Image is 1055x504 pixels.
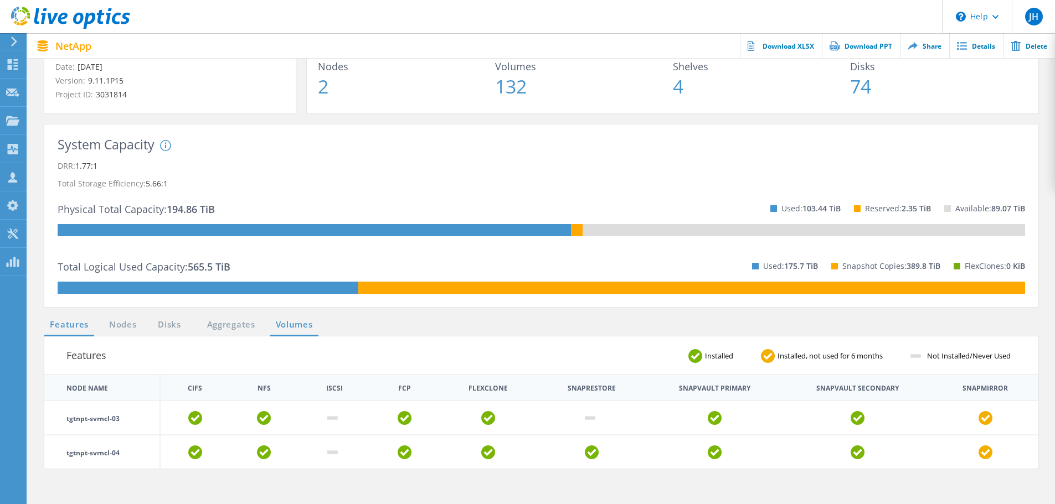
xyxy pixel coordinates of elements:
[1029,12,1038,21] span: JH
[740,33,822,58] a: Download XLSX
[11,23,130,31] a: Live Optics Dashboard
[318,61,495,71] span: Nodes
[949,33,1003,58] a: Details
[702,352,744,360] span: Installed
[1006,261,1025,271] span: 0 KiB
[816,385,899,392] th: Snapvault Secondary
[44,318,94,332] a: Features
[85,75,123,86] span: 9.11.1P15
[679,385,750,392] th: Snapvault Primary
[270,318,318,332] a: Volumes
[188,260,230,273] span: 565.5 TiB
[842,257,940,275] p: Snapshot Copies:
[55,89,285,101] p: Project ID:
[907,261,940,271] span: 389.8 TiB
[495,61,672,71] span: Volumes
[44,401,160,435] td: tgtnpt-svrncl-03
[55,61,285,73] p: Date:
[188,385,202,392] th: CIFS
[850,61,1027,71] span: Disks
[58,258,230,276] p: Total Logical Used Capacity:
[822,33,900,58] a: Download PPT
[495,77,672,96] span: 132
[775,352,894,360] span: Installed, not used for 6 months
[1003,33,1055,58] a: Delete
[802,203,841,214] span: 103.44 TiB
[850,77,1027,96] span: 74
[398,385,411,392] th: FCP
[469,385,508,392] th: FlexClone
[58,175,1025,193] p: Total Storage Efficiency:
[326,385,343,392] th: iSCSI
[763,257,818,275] p: Used:
[965,257,1025,275] p: FlexClones:
[991,203,1025,214] span: 89.07 TiB
[58,138,155,152] h3: System Capacity
[900,33,949,58] a: Share
[956,12,966,22] svg: \n
[66,347,106,363] h3: Features
[44,435,160,469] td: tgtnpt-svrncl-04
[784,261,818,271] span: 175.7 TiB
[318,77,495,96] span: 2
[200,318,263,332] a: Aggregates
[955,200,1025,217] p: Available:
[924,352,1022,360] span: Not Installed/Never Used
[258,385,271,392] th: NFS
[568,385,616,392] th: Snaprestore
[902,203,931,214] span: 2.35 TiB
[44,375,160,401] th: Node Name
[75,61,102,72] span: [DATE]
[75,160,97,171] span: 1.77:1
[93,89,127,100] span: 3031814
[673,77,850,96] span: 4
[155,318,184,332] a: Disks
[673,61,850,71] span: Shelves
[963,385,1008,392] th: Snapmirror
[781,200,841,217] p: Used:
[105,318,141,332] a: Nodes
[865,200,931,217] p: Reserved:
[146,178,168,189] span: 5.66:1
[55,75,285,87] p: Version:
[58,157,1025,175] p: DRR:
[55,41,91,51] span: NetApp
[58,200,215,218] p: Physical Total Capacity:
